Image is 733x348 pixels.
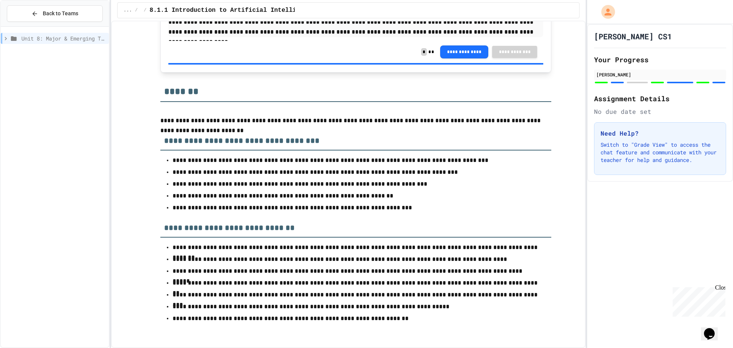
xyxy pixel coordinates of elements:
h3: Need Help? [601,129,720,138]
div: [PERSON_NAME] [596,71,724,78]
span: Back to Teams [43,10,78,18]
div: My Account [593,3,617,21]
div: No due date set [594,107,726,116]
iframe: chat widget [701,317,725,340]
span: / [144,7,147,13]
span: / [135,7,137,13]
h1: [PERSON_NAME] CS1 [594,31,672,42]
span: 8.1.1 Introduction to Artificial Intelligence [150,6,315,15]
span: Unit 8: Major & Emerging Technologies [21,34,106,42]
button: Back to Teams [7,5,103,22]
p: Switch to "Grade View" to access the chat feature and communicate with your teacher for help and ... [601,141,720,164]
h2: Your Progress [594,54,726,65]
h2: Assignment Details [594,93,726,104]
div: Chat with us now!Close [3,3,53,49]
iframe: chat widget [670,284,725,317]
span: ... [124,7,132,13]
